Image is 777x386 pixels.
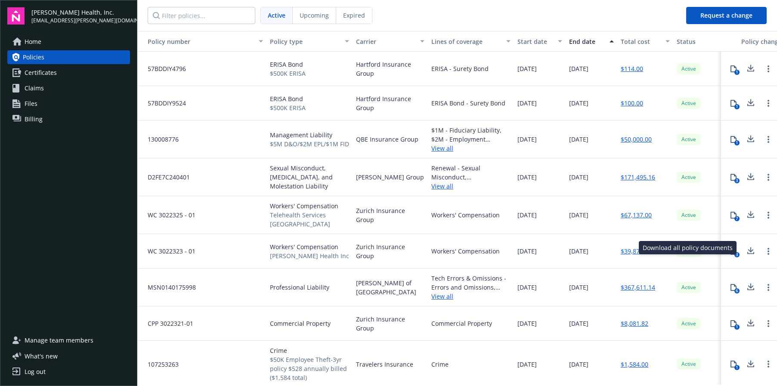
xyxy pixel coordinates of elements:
div: 3 [734,252,740,257]
a: Claims [7,81,130,95]
span: Billing [25,112,43,126]
div: Toggle SortBy [141,37,254,46]
span: Zurich Insurance Group [356,206,424,224]
span: [PERSON_NAME] Group [356,173,424,182]
span: Upcoming [300,11,329,20]
div: 1 [734,365,740,370]
span: WC 3022325 - 01 [141,210,195,219]
div: Policy number [141,37,254,46]
a: $50,000.00 [621,135,652,144]
span: Sexual Misconduct, [MEDICAL_DATA], and Molestation Liability [270,164,349,191]
button: Carrier [353,31,428,52]
div: 1 [734,324,740,330]
div: 6 [734,288,740,293]
a: Open options [763,64,774,74]
div: Download all policy documents [639,241,737,254]
a: $67,137.00 [621,210,652,219]
span: 57BDDIY9524 [141,99,186,108]
a: Open options [763,359,774,369]
span: QBE Insurance Group [356,135,418,144]
span: [PERSON_NAME] Health, Inc. [31,8,130,17]
div: Workers' Compensation [431,210,500,219]
span: [DATE] [569,360,588,369]
span: Certificates [25,66,57,80]
span: Active [680,136,697,143]
button: 1 [725,60,742,77]
span: Crime [270,346,349,355]
span: Policies [23,50,44,64]
span: Hartford Insurance Group [356,94,424,112]
span: Active [680,320,697,327]
span: $500K ERISA [270,69,306,78]
span: [EMAIL_ADDRESS][PERSON_NAME][DOMAIN_NAME] [31,17,130,25]
span: [PERSON_NAME] Health Inc [270,251,349,260]
div: End date [569,37,604,46]
span: $5M D&O/$2M EPL/$1M FID [270,139,349,148]
span: [DATE] [569,210,588,219]
span: Commercial Property [270,319,331,328]
a: Open options [763,134,774,145]
button: 1 [725,315,742,332]
span: $50K Employee Theft-3yr policy $528 annually billed ($1,584 total) [270,355,349,382]
button: Policy type [266,31,353,52]
button: 7 [725,207,742,224]
a: View all [431,144,511,153]
span: Management Liability [270,130,349,139]
span: Active [680,173,697,181]
a: $171,495.16 [621,173,655,182]
span: [DATE] [569,247,588,256]
button: Status [673,31,738,52]
div: 1 [734,140,740,145]
a: View all [431,292,511,301]
span: MSN0140175998 [141,283,196,292]
span: Claims [25,81,44,95]
span: [DATE] [517,360,537,369]
span: [DATE] [517,173,537,182]
span: Active [680,284,697,291]
span: Workers' Compensation [270,242,349,251]
a: $367,611.14 [621,283,655,292]
button: 1 [725,355,742,373]
a: $100.00 [621,99,643,108]
div: Start date [517,37,553,46]
span: Hartford Insurance Group [356,60,424,78]
span: [PERSON_NAME] of [GEOGRAPHIC_DATA] [356,278,424,296]
div: 7 [734,216,740,221]
span: 107253263 [141,360,179,369]
span: [DATE] [569,135,588,144]
button: [PERSON_NAME] Health, Inc.[EMAIL_ADDRESS][PERSON_NAME][DOMAIN_NAME] [31,7,130,25]
span: $500K ERISA [270,103,306,112]
span: [DATE] [569,173,588,182]
button: 6 [725,279,742,296]
button: End date [566,31,617,52]
span: [DATE] [517,99,537,108]
div: Workers' Compensation [431,247,500,256]
span: 57BDDIY4796 [141,64,186,73]
button: Request a change [686,7,767,24]
a: View all [431,182,511,191]
span: [DATE] [569,319,588,328]
span: ERISA Bond [270,94,306,103]
div: Total cost [621,37,660,46]
span: Zurich Insurance Group [356,315,424,333]
span: [DATE] [569,99,588,108]
a: $114.00 [621,64,643,73]
span: Manage team members [25,334,93,347]
span: Workers' Compensation [270,201,349,210]
img: navigator-logo.svg [7,7,25,25]
span: [DATE] [517,210,537,219]
span: Active [268,11,285,20]
div: 3 [734,178,740,183]
button: 1 [725,95,742,112]
span: [DATE] [517,247,537,256]
span: [DATE] [569,283,588,292]
div: Lines of coverage [431,37,501,46]
span: Active [680,99,697,107]
div: $1M - Fiduciary Liability, $2M - Employment Practices Liability, $5M - Directors and Officers [431,126,511,144]
a: Open options [763,210,774,220]
span: Home [25,35,41,49]
span: 130008776 [141,135,179,144]
div: ERISA Bond - Surety Bond [431,99,505,108]
span: [DATE] [517,283,537,292]
span: [DATE] [517,135,537,144]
